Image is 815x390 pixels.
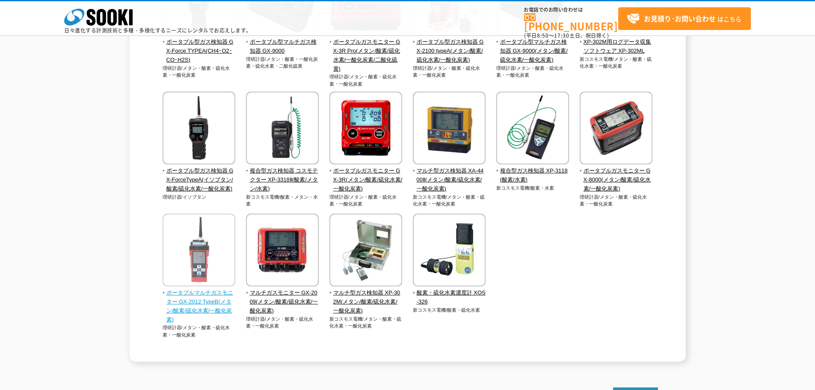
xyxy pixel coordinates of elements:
p: 理研計器/メタン・酸素・一酸化炭素・硫化水素・二酸化硫黄 [246,56,319,70]
img: マルチガスモニター GX-2009(メタン/酸素/硫化水素/一酸化炭素) [246,214,319,289]
a: ポータブルガスモニター GX-3R(メタン/酸素/硫化水素/一酸化炭素) [329,158,403,193]
span: ポータブル型ガス検知器 GX-ForceTypeA(イソブタン/酸素/硫化水素/一酸化炭素) [163,167,236,193]
p: 新コスモス電機/メタン・酸素・硫化水素・一酸化炭素 [329,316,403,330]
span: 酸素・硫化水素濃度計 XOS-326 [413,289,486,307]
a: ポータブルガスモニター GX-3R Pro(メタン/酸素/硫化水素/一酸化炭素/二酸化硫黄) [329,30,403,73]
a: ポータブル型マルチガス検知器 GX-9000 [246,30,319,55]
span: ポータブルマルチガスモニター GX-2012 TypeB(メタン/酸素/硫化水素/一酸化炭素) [163,289,236,324]
img: 複合型ガス検知器 コスモテクター XP-3318Ⅱ(酸素/メタン/水素) [246,92,319,167]
img: ポータブルガスモニター GX-8000(メタン/酸素/硫化水素/一酸化炭素) [580,92,652,167]
a: ポータブル型ガス検知器 GX-Force TYPEA(CH4･O2･CO･H2S) [163,30,236,64]
span: お電話でのお問い合わせは [524,7,618,12]
a: 酸素・硫化水素濃度計 XOS-326 [413,280,486,306]
span: 17:30 [554,32,569,39]
span: ポータブル型ガス検知器 GX-Force TYPEA(CH4･O2･CO･H2S) [163,38,236,64]
p: 新コスモス電機/酸素・硫化水素 [413,307,486,314]
p: 新コスモス電機/酸素・水素 [496,185,569,192]
a: ポータブルマルチガスモニター GX-2012 TypeB(メタン/酸素/硫化水素/一酸化炭素) [163,280,236,324]
p: 理研計器/メタン・酸素・硫化水素・一酸化炭素 [329,73,403,87]
a: ポータブル型マルチガス検知器 GX-9000(メタン/酸素/硫化水素/一酸化炭素) [496,30,569,64]
strong: お見積り･お問い合わせ [644,13,716,24]
p: 理研計器/イソブタン [163,194,236,201]
a: マルチ型ガス検知器 XA-4400Ⅱ(メタン/酸素/硫化水素/一酸化炭素) [413,158,486,193]
p: 理研計器/メタン・酸素・硫化水素・一酸化炭素 [329,194,403,208]
img: ポータブルマルチガスモニター GX-2012 TypeB(メタン/酸素/硫化水素/一酸化炭素) [163,214,235,289]
a: ポータブル型ガス検知器 GX-ForceTypeA(イソブタン/酸素/硫化水素/一酸化炭素) [163,158,236,193]
span: ポータブル型マルチガス検知器 GX-9000 [246,38,319,56]
a: マルチ型ガス検知器 XP-302M(メタン/酸素/硫化水素/一酸化炭素) [329,280,403,315]
p: 日々進化する計測技術と多種・多様化するニーズにレンタルでお応えします。 [64,28,252,33]
a: お見積り･お問い合わせはこちら [618,7,751,30]
span: マルチガスモニター GX-2009(メタン/酸素/硫化水素/一酸化炭素) [246,289,319,315]
p: 理研計器/メタン・酸素・硫化水素・一酸化炭素 [246,316,319,330]
p: 理研計器/メタン・酸素・硫化水素・一酸化炭素 [413,65,486,79]
span: ポータブルガスモニター GX-3R Pro(メタン/酸素/硫化水素/一酸化炭素/二酸化硫黄) [329,38,403,73]
span: ポータブルガスモニター GX-8000(メタン/酸素/硫化水素/一酸化炭素) [580,167,653,193]
img: ポータブルガスモニター GX-3R(メタン/酸素/硫化水素/一酸化炭素) [329,92,402,167]
img: 酸素・硫化水素濃度計 XOS-326 [413,214,486,289]
span: ポータブル型ガス検知器 GX-2100 typeA(メタン/酸素/硫化水素/一酸化炭素) [413,38,486,64]
a: マルチガスモニター GX-2009(メタン/酸素/硫化水素/一酸化炭素) [246,280,319,315]
img: マルチ型ガス検知器 XP-302M(メタン/酸素/硫化水素/一酸化炭素) [329,214,402,289]
img: ポータブル型ガス検知器 GX-ForceTypeA(イソブタン/酸素/硫化水素/一酸化炭素) [163,92,235,167]
img: マルチ型ガス検知器 XA-4400Ⅱ(メタン/酸素/硫化水素/一酸化炭素) [413,92,486,167]
span: ポータブルガスモニター GX-3R(メタン/酸素/硫化水素/一酸化炭素) [329,167,403,193]
span: ポータブル型マルチガス検知器 GX-9000(メタン/酸素/硫化水素/一酸化炭素) [496,38,569,64]
p: 理研計器/メタン・酸素・硫化水素・一酸化炭素 [580,194,653,208]
span: はこちら [627,12,741,25]
a: ポータブル型ガス検知器 GX-2100 typeA(メタン/酸素/硫化水素/一酸化炭素) [413,30,486,64]
p: 理研計器/メタン・酸素・硫化水素・一酸化炭素 [163,65,236,79]
a: 複合型ガス検知器 XP-3118(酸素/水素) [496,158,569,184]
span: XP-302M用ログデータ収集ソフトウェア XP-302ML [580,38,653,56]
p: 新コスモス電機/メタン・酸素・硫化水素・一酸化炭素 [413,194,486,208]
a: 複合型ガス検知器 コスモテクター XP-3318Ⅱ(酸素/メタン/水素) [246,158,319,193]
span: (平日 ～ 土日、祝日除く) [524,32,609,39]
a: XP-302M用ログデータ収集ソフトウェア XP-302ML [580,30,653,55]
p: 理研計器/メタン・酸素・硫化水素・一酸化炭素 [496,65,569,79]
img: 複合型ガス検知器 XP-3118(酸素/水素) [496,92,569,167]
span: マルチ型ガス検知器 XA-4400Ⅱ(メタン/酸素/硫化水素/一酸化炭素) [413,167,486,193]
span: マルチ型ガス検知器 XP-302M(メタン/酸素/硫化水素/一酸化炭素) [329,289,403,315]
span: 8:50 [537,32,549,39]
a: [PHONE_NUMBER] [524,13,618,31]
p: 新コスモス電機/酸素・メタン・水素 [246,194,319,208]
p: 新コスモス電機/メタン・酸素・硫化水素・一酸化炭素 [580,56,653,70]
p: 理研計器/メタン・酸素・硫化水素・一酸化炭素 [163,324,236,338]
a: ポータブルガスモニター GX-8000(メタン/酸素/硫化水素/一酸化炭素) [580,158,653,193]
span: 複合型ガス検知器 コスモテクター XP-3318Ⅱ(酸素/メタン/水素) [246,167,319,193]
span: 複合型ガス検知器 XP-3118(酸素/水素) [496,167,569,185]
